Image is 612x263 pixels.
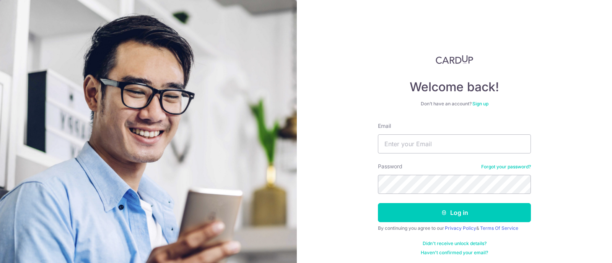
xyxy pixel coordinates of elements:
label: Email [378,122,391,130]
a: Sign up [472,101,488,106]
a: Forgot your password? [481,164,531,170]
a: Didn't receive unlock details? [423,240,487,247]
img: CardUp Logo [436,55,473,64]
div: By continuing you agree to our & [378,225,531,231]
input: Enter your Email [378,134,531,153]
a: Haven't confirmed your email? [421,250,488,256]
button: Log in [378,203,531,222]
a: Terms Of Service [480,225,518,231]
h4: Welcome back! [378,79,531,95]
a: Privacy Policy [445,225,476,231]
label: Password [378,163,402,170]
div: Don’t have an account? [378,101,531,107]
